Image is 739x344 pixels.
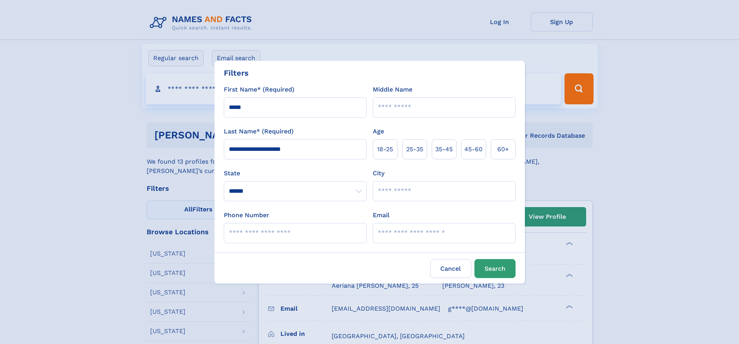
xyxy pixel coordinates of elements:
[373,169,384,178] label: City
[224,85,294,94] label: First Name* (Required)
[373,211,389,220] label: Email
[464,145,483,154] span: 45‑60
[430,259,471,278] label: Cancel
[435,145,453,154] span: 35‑45
[224,169,367,178] label: State
[224,211,269,220] label: Phone Number
[377,145,393,154] span: 18‑25
[373,85,412,94] label: Middle Name
[224,127,294,136] label: Last Name* (Required)
[373,127,384,136] label: Age
[224,67,249,79] div: Filters
[406,145,423,154] span: 25‑35
[497,145,509,154] span: 60+
[474,259,516,278] button: Search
